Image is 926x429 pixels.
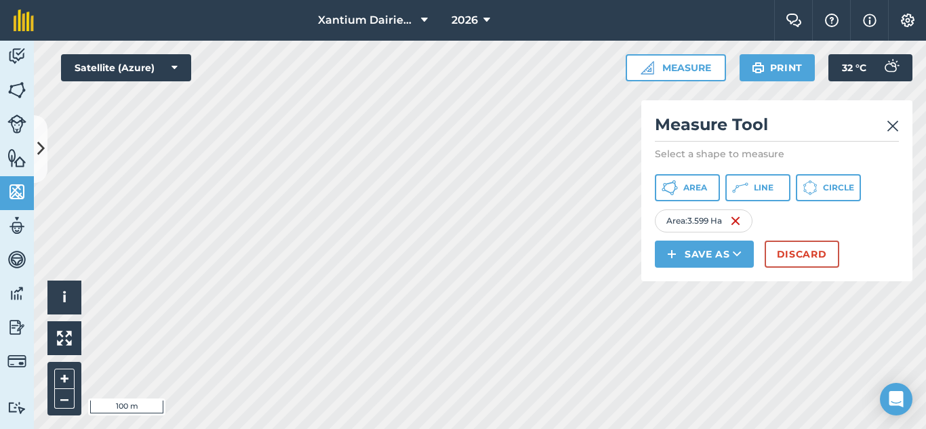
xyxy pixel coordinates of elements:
button: – [54,389,75,409]
button: Area [655,174,720,201]
img: svg+xml;base64,PD94bWwgdmVyc2lvbj0iMS4wIiBlbmNvZGluZz0idXRmLTgiPz4KPCEtLSBHZW5lcmF0b3I6IEFkb2JlIE... [7,283,26,304]
img: A question mark icon [824,14,840,27]
button: Discard [765,241,839,268]
button: Line [725,174,790,201]
button: Circle [796,174,861,201]
img: svg+xml;base64,PHN2ZyB4bWxucz0iaHR0cDovL3d3dy53My5vcmcvMjAwMC9zdmciIHdpZHRoPSI1NiIgaGVpZ2h0PSI2MC... [7,148,26,168]
span: 2026 [451,12,478,28]
img: svg+xml;base64,PD94bWwgdmVyc2lvbj0iMS4wIiBlbmNvZGluZz0idXRmLTgiPz4KPCEtLSBHZW5lcmF0b3I6IEFkb2JlIE... [7,115,26,134]
button: Measure [626,54,726,81]
img: svg+xml;base64,PHN2ZyB4bWxucz0iaHR0cDovL3d3dy53My5vcmcvMjAwMC9zdmciIHdpZHRoPSI1NiIgaGVpZ2h0PSI2MC... [7,80,26,100]
img: svg+xml;base64,PHN2ZyB4bWxucz0iaHR0cDovL3d3dy53My5vcmcvMjAwMC9zdmciIHdpZHRoPSIxNyIgaGVpZ2h0PSIxNy... [863,12,877,28]
p: Select a shape to measure [655,147,899,161]
button: Save as [655,241,754,268]
img: Four arrows, one pointing top left, one top right, one bottom right and the last bottom left [57,331,72,346]
span: Line [754,182,773,193]
img: svg+xml;base64,PD94bWwgdmVyc2lvbj0iMS4wIiBlbmNvZGluZz0idXRmLTgiPz4KPCEtLSBHZW5lcmF0b3I6IEFkb2JlIE... [7,249,26,270]
div: Area : 3.599 Ha [655,209,752,232]
img: Ruler icon [641,61,654,75]
img: svg+xml;base64,PD94bWwgdmVyc2lvbj0iMS4wIiBlbmNvZGluZz0idXRmLTgiPz4KPCEtLSBHZW5lcmF0b3I6IEFkb2JlIE... [7,46,26,66]
img: A cog icon [900,14,916,27]
img: svg+xml;base64,PD94bWwgdmVyc2lvbj0iMS4wIiBlbmNvZGluZz0idXRmLTgiPz4KPCEtLSBHZW5lcmF0b3I6IEFkb2JlIE... [7,401,26,414]
button: 32 °C [828,54,912,81]
img: fieldmargin Logo [14,9,34,31]
div: Open Intercom Messenger [880,383,912,415]
h2: Measure Tool [655,114,899,142]
img: svg+xml;base64,PHN2ZyB4bWxucz0iaHR0cDovL3d3dy53My5vcmcvMjAwMC9zdmciIHdpZHRoPSIxNCIgaGVpZ2h0PSIyNC... [667,246,677,262]
img: svg+xml;base64,PHN2ZyB4bWxucz0iaHR0cDovL3d3dy53My5vcmcvMjAwMC9zdmciIHdpZHRoPSIyMiIgaGVpZ2h0PSIzMC... [887,118,899,134]
img: svg+xml;base64,PD94bWwgdmVyc2lvbj0iMS4wIiBlbmNvZGluZz0idXRmLTgiPz4KPCEtLSBHZW5lcmF0b3I6IEFkb2JlIE... [7,317,26,338]
img: svg+xml;base64,PD94bWwgdmVyc2lvbj0iMS4wIiBlbmNvZGluZz0idXRmLTgiPz4KPCEtLSBHZW5lcmF0b3I6IEFkb2JlIE... [7,216,26,236]
img: svg+xml;base64,PD94bWwgdmVyc2lvbj0iMS4wIiBlbmNvZGluZz0idXRmLTgiPz4KPCEtLSBHZW5lcmF0b3I6IEFkb2JlIE... [7,352,26,371]
button: + [54,369,75,389]
button: Print [740,54,816,81]
img: Two speech bubbles overlapping with the left bubble in the forefront [786,14,802,27]
img: svg+xml;base64,PD94bWwgdmVyc2lvbj0iMS4wIiBlbmNvZGluZz0idXRmLTgiPz4KPCEtLSBHZW5lcmF0b3I6IEFkb2JlIE... [877,54,904,81]
img: svg+xml;base64,PHN2ZyB4bWxucz0iaHR0cDovL3d3dy53My5vcmcvMjAwMC9zdmciIHdpZHRoPSIxNiIgaGVpZ2h0PSIyNC... [730,213,741,229]
span: 32 ° C [842,54,866,81]
img: svg+xml;base64,PHN2ZyB4bWxucz0iaHR0cDovL3d3dy53My5vcmcvMjAwMC9zdmciIHdpZHRoPSI1NiIgaGVpZ2h0PSI2MC... [7,182,26,202]
img: svg+xml;base64,PHN2ZyB4bWxucz0iaHR0cDovL3d3dy53My5vcmcvMjAwMC9zdmciIHdpZHRoPSIxOSIgaGVpZ2h0PSIyNC... [752,60,765,76]
span: Area [683,182,707,193]
button: Satellite (Azure) [61,54,191,81]
span: Xantium Dairies [GEOGRAPHIC_DATA] [318,12,416,28]
span: i [62,289,66,306]
span: Circle [823,182,854,193]
button: i [47,281,81,314]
